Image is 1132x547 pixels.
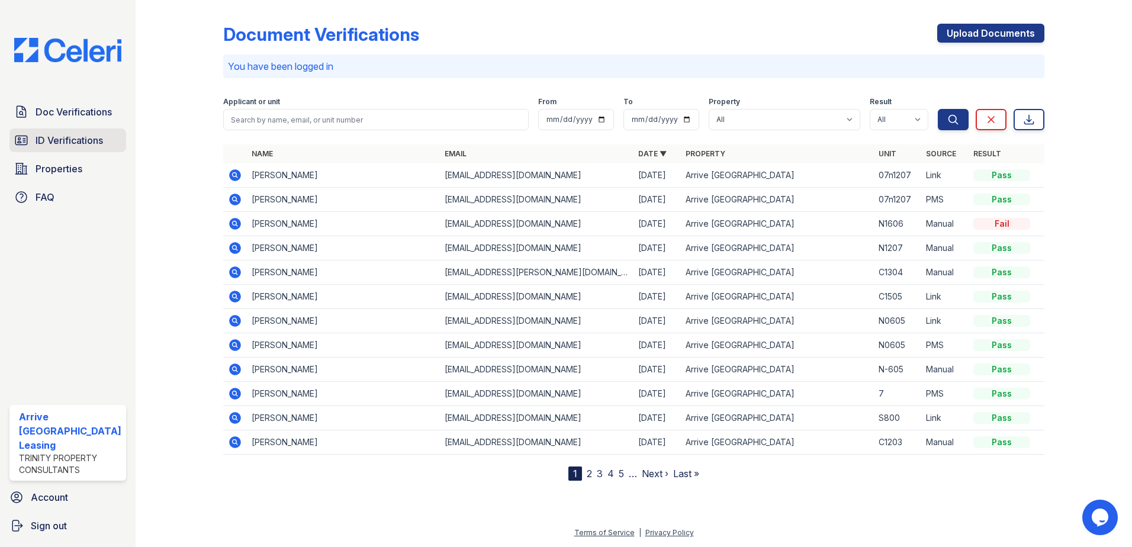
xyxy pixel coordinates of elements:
div: Pass [973,242,1030,254]
img: CE_Logo_Blue-a8612792a0a2168367f1c8372b55b34899dd931a85d93a1a3d3e32e68fde9ad4.png [5,38,131,62]
td: Arrive [GEOGRAPHIC_DATA] [681,358,874,382]
td: [DATE] [633,430,681,455]
label: Property [709,97,740,107]
a: 5 [619,468,624,480]
td: Manual [921,260,969,285]
a: Sign out [5,514,131,538]
iframe: chat widget [1082,500,1120,535]
td: [DATE] [633,309,681,333]
td: [DATE] [633,212,681,236]
td: Link [921,406,969,430]
div: Pass [973,169,1030,181]
div: Pass [973,315,1030,327]
td: Arrive [GEOGRAPHIC_DATA] [681,406,874,430]
a: 2 [587,468,592,480]
span: Sign out [31,519,67,533]
td: [EMAIL_ADDRESS][DOMAIN_NAME] [440,212,633,236]
label: Result [870,97,892,107]
a: Account [5,485,131,509]
span: Account [31,490,68,504]
td: N1207 [874,236,921,260]
td: Arrive [GEOGRAPHIC_DATA] [681,212,874,236]
td: Arrive [GEOGRAPHIC_DATA] [681,163,874,188]
a: Email [445,149,467,158]
a: Next › [642,468,668,480]
span: Properties [36,162,82,176]
td: [DATE] [633,285,681,309]
input: Search by name, email, or unit number [223,109,529,130]
a: Doc Verifications [9,100,126,124]
td: [PERSON_NAME] [247,236,440,260]
td: [PERSON_NAME] [247,188,440,212]
p: You have been logged in [228,59,1040,73]
div: Arrive [GEOGRAPHIC_DATA] Leasing [19,410,121,452]
td: [PERSON_NAME] [247,212,440,236]
label: From [538,97,557,107]
div: | [639,528,641,537]
td: 07n1207 [874,163,921,188]
div: Pass [973,266,1030,278]
td: [EMAIL_ADDRESS][DOMAIN_NAME] [440,382,633,406]
div: Pass [973,388,1030,400]
a: Terms of Service [574,528,635,537]
td: [PERSON_NAME] [247,358,440,382]
a: 3 [597,468,603,480]
td: [DATE] [633,236,681,260]
td: C1304 [874,260,921,285]
td: Arrive [GEOGRAPHIC_DATA] [681,285,874,309]
td: Arrive [GEOGRAPHIC_DATA] [681,188,874,212]
a: Properties [9,157,126,181]
a: 4 [607,468,614,480]
td: [PERSON_NAME] [247,333,440,358]
td: [PERSON_NAME] [247,382,440,406]
span: ID Verifications [36,133,103,147]
td: Arrive [GEOGRAPHIC_DATA] [681,382,874,406]
span: … [629,466,637,481]
td: [EMAIL_ADDRESS][PERSON_NAME][DOMAIN_NAME] [440,260,633,285]
td: PMS [921,382,969,406]
div: Document Verifications [223,24,419,45]
td: [EMAIL_ADDRESS][DOMAIN_NAME] [440,430,633,455]
td: [EMAIL_ADDRESS][DOMAIN_NAME] [440,358,633,382]
td: C1505 [874,285,921,309]
div: Pass [973,339,1030,351]
td: Arrive [GEOGRAPHIC_DATA] [681,236,874,260]
td: [DATE] [633,333,681,358]
td: [DATE] [633,358,681,382]
td: N0605 [874,309,921,333]
a: Last » [673,468,699,480]
td: S800 [874,406,921,430]
a: Result [973,149,1001,158]
td: N1606 [874,212,921,236]
a: Upload Documents [937,24,1044,43]
td: PMS [921,333,969,358]
a: ID Verifications [9,128,126,152]
div: Pass [973,194,1030,205]
div: 1 [568,466,582,481]
td: C1203 [874,430,921,455]
td: [PERSON_NAME] [247,163,440,188]
span: Doc Verifications [36,105,112,119]
td: [DATE] [633,406,681,430]
a: Unit [879,149,896,158]
div: Trinity Property Consultants [19,452,121,476]
td: Arrive [GEOGRAPHIC_DATA] [681,333,874,358]
td: Manual [921,236,969,260]
td: [PERSON_NAME] [247,285,440,309]
td: [EMAIL_ADDRESS][DOMAIN_NAME] [440,333,633,358]
a: Source [926,149,956,158]
td: 07n1207 [874,188,921,212]
td: Arrive [GEOGRAPHIC_DATA] [681,430,874,455]
a: FAQ [9,185,126,209]
td: Link [921,163,969,188]
td: [EMAIL_ADDRESS][DOMAIN_NAME] [440,236,633,260]
td: [DATE] [633,188,681,212]
a: Privacy Policy [645,528,694,537]
td: N-605 [874,358,921,382]
td: [DATE] [633,163,681,188]
div: Pass [973,412,1030,424]
td: PMS [921,188,969,212]
td: [PERSON_NAME] [247,406,440,430]
td: [DATE] [633,382,681,406]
